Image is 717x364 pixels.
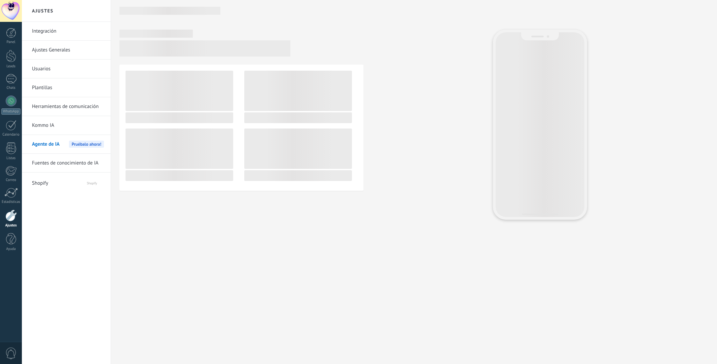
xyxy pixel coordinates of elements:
a: Plantillas [32,78,104,97]
div: Chats [1,86,21,90]
div: Estadísticas [1,200,21,204]
li: Usuarios [22,60,111,78]
a: Herramientas de comunicación [32,97,104,116]
div: Leads [1,64,21,69]
li: Ajustes Generales [22,41,111,60]
div: Correo [1,178,21,182]
a: Shopify Shopify [32,174,104,190]
div: Ajustes [1,223,21,228]
li: Integración [22,22,111,41]
span: Pruébalo ahora! [69,141,104,148]
span: Shopify [32,174,73,190]
li: Fuentes de conocimiento de IA [22,154,111,173]
div: Calendario [1,133,21,137]
li: Plantillas [22,78,111,97]
a: Agente de IA Pruébalo ahora! [32,135,104,154]
li: Kommo IA [22,116,111,135]
a: Fuentes de conocimiento de IA [32,154,104,173]
li: Herramientas de comunicación [22,97,111,116]
span: Agente de IA [32,135,60,154]
div: Listas [1,156,21,160]
span: Shopify [74,174,104,190]
a: Integración [32,22,104,41]
a: Kommo IA [32,116,104,135]
div: Panel [1,40,21,44]
li: Shopify [22,173,111,191]
div: Ayuda [1,247,21,251]
a: Usuarios [32,60,104,78]
div: WhatsApp [1,108,21,115]
a: Ajustes Generales [32,41,104,60]
li: Agente de IA [22,135,111,154]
